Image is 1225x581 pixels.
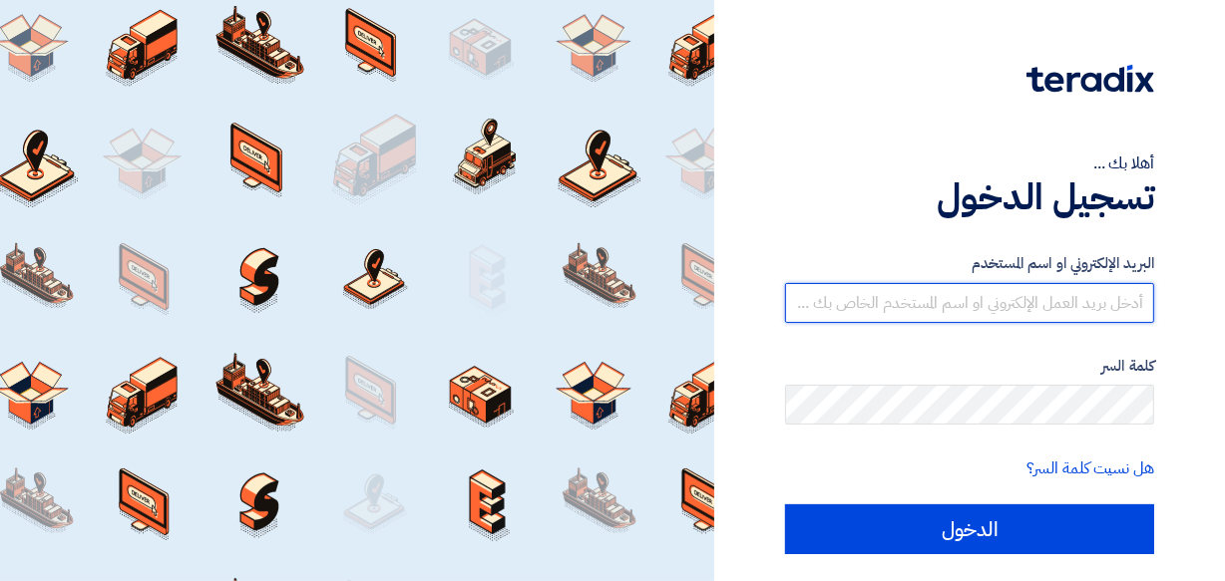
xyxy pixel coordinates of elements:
[785,355,1154,378] label: كلمة السر
[785,175,1154,219] h1: تسجيل الدخول
[785,504,1154,554] input: الدخول
[1026,65,1154,93] img: Teradix logo
[785,252,1154,275] label: البريد الإلكتروني او اسم المستخدم
[785,151,1154,175] div: أهلا بك ...
[1026,456,1154,480] a: هل نسيت كلمة السر؟
[785,283,1154,323] input: أدخل بريد العمل الإلكتروني او اسم المستخدم الخاص بك ...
